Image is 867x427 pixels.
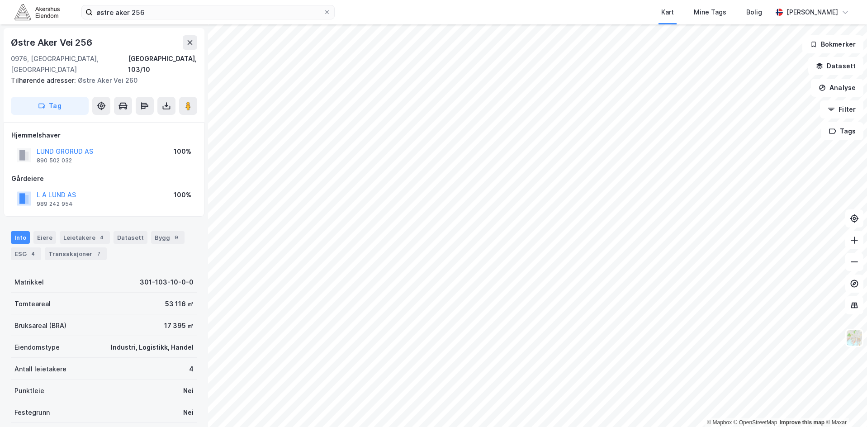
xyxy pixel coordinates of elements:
[14,364,66,375] div: Antall leietakere
[821,122,863,140] button: Tags
[11,35,94,50] div: Østre Aker Vei 256
[174,146,191,157] div: 100%
[746,7,762,18] div: Bolig
[822,384,867,427] div: Kontrollprogram for chat
[811,79,863,97] button: Analyse
[14,342,60,353] div: Eiendomstype
[14,4,60,20] img: akershus-eiendom-logo.9091f326c980b4bce74ccdd9f866810c.svg
[808,57,863,75] button: Datasett
[164,320,194,331] div: 17 395 ㎡
[734,419,777,426] a: OpenStreetMap
[60,231,110,244] div: Leietakere
[780,419,824,426] a: Improve this map
[11,75,190,86] div: Østre Aker Vei 260
[174,190,191,200] div: 100%
[822,384,867,427] iframe: Chat Widget
[14,299,51,309] div: Tomteareal
[802,35,863,53] button: Bokmerker
[151,231,185,244] div: Bygg
[183,407,194,418] div: Nei
[45,247,107,260] div: Transaksjoner
[846,329,863,346] img: Z
[14,407,50,418] div: Festegrunn
[661,7,674,18] div: Kart
[37,157,72,164] div: 890 502 032
[172,233,181,242] div: 9
[114,231,147,244] div: Datasett
[165,299,194,309] div: 53 116 ㎡
[94,249,103,258] div: 7
[183,385,194,396] div: Nei
[33,231,56,244] div: Eiere
[11,76,78,84] span: Tilhørende adresser:
[11,231,30,244] div: Info
[11,173,197,184] div: Gårdeiere
[11,97,89,115] button: Tag
[37,200,73,208] div: 989 242 954
[111,342,194,353] div: Industri, Logistikk, Handel
[28,249,38,258] div: 4
[14,277,44,288] div: Matrikkel
[14,385,44,396] div: Punktleie
[786,7,838,18] div: [PERSON_NAME]
[11,247,41,260] div: ESG
[11,130,197,141] div: Hjemmelshaver
[97,233,106,242] div: 4
[11,53,128,75] div: 0976, [GEOGRAPHIC_DATA], [GEOGRAPHIC_DATA]
[93,5,323,19] input: Søk på adresse, matrikkel, gårdeiere, leietakere eller personer
[128,53,197,75] div: [GEOGRAPHIC_DATA], 103/10
[189,364,194,375] div: 4
[14,320,66,331] div: Bruksareal (BRA)
[707,419,732,426] a: Mapbox
[820,100,863,119] button: Filter
[694,7,726,18] div: Mine Tags
[140,277,194,288] div: 301-103-10-0-0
